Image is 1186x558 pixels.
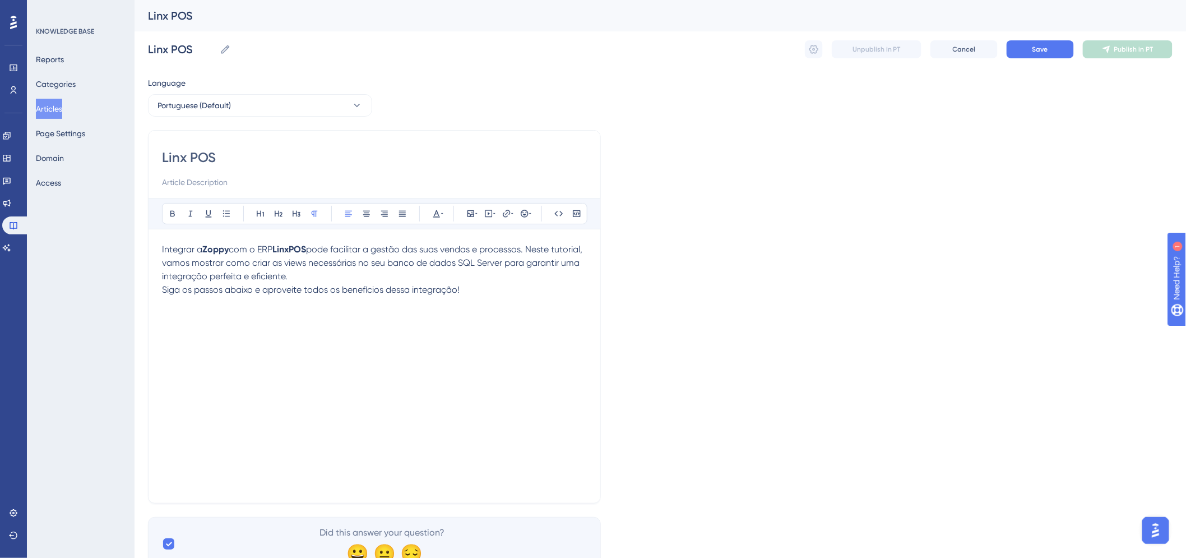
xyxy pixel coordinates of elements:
[77,6,81,15] div: 1
[229,244,272,255] span: com o ERP
[36,74,76,94] button: Categories
[1139,514,1173,547] iframe: UserGuiding AI Assistant Launcher
[36,99,62,119] button: Articles
[1007,40,1074,58] button: Save
[832,40,921,58] button: Unpublish in PT
[162,176,587,189] input: Article Description
[36,173,61,193] button: Access
[36,27,94,36] div: KNOWLEDGE BASE
[162,149,587,167] input: Article Title
[320,526,445,539] span: Did this answer your question?
[1114,45,1153,54] span: Publish in PT
[1083,40,1173,58] button: Publish in PT
[853,45,901,54] span: Unpublish in PT
[272,244,306,255] strong: LinxPOS
[162,244,585,282] span: pode facilitar a gestão das suas vendas e processos. Neste tutorial, vamos mostrar como criar as ...
[162,244,202,255] span: Integrar a
[202,244,229,255] strong: Zoppy
[157,99,231,112] span: Portuguese (Default)
[930,40,998,58] button: Cancel
[148,94,372,117] button: Portuguese (Default)
[26,3,70,16] span: Need Help?
[36,123,85,144] button: Page Settings
[148,41,215,57] input: Article Name
[953,45,976,54] span: Cancel
[36,49,64,70] button: Reports
[148,76,186,90] span: Language
[1032,45,1048,54] span: Save
[36,148,64,168] button: Domain
[148,8,1145,24] div: Linx POS
[162,284,460,295] span: Siga os passos abaixo e aproveite todos os benefícios dessa integração!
